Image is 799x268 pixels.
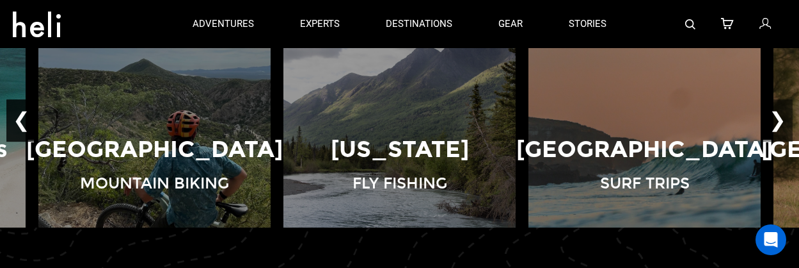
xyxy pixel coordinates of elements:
[300,17,340,31] p: experts
[386,17,452,31] p: destinations
[516,133,773,166] p: [GEOGRAPHIC_DATA]
[600,172,690,194] p: Surf Trips
[26,133,283,166] p: [GEOGRAPHIC_DATA]
[352,172,447,194] p: Fly Fishing
[193,17,254,31] p: adventures
[763,99,793,142] button: ❯
[755,224,786,255] div: Open Intercom Messenger
[331,133,469,166] p: [US_STATE]
[685,19,695,29] img: search-bar-icon.svg
[6,99,36,142] button: ❮
[80,172,229,194] p: Mountain Biking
